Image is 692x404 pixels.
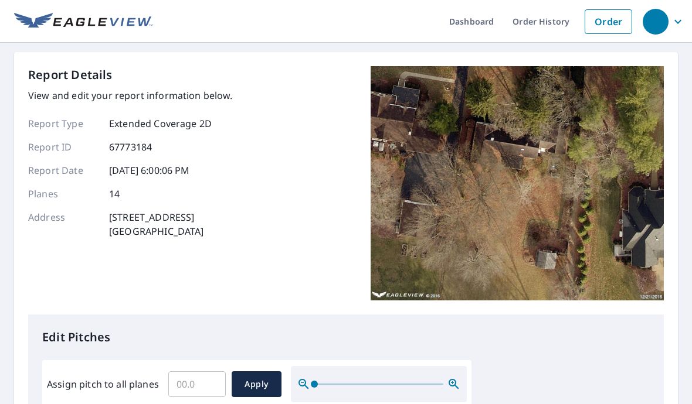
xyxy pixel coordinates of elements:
[42,328,650,346] p: Edit Pitches
[28,88,233,102] p: View and edit your report information below.
[47,377,159,391] label: Assign pitch to all planes
[28,66,113,84] p: Report Details
[109,140,152,154] p: 67773184
[109,163,190,177] p: [DATE] 6:00:06 PM
[232,371,281,397] button: Apply
[371,66,664,300] img: Top image
[28,117,99,131] p: Report Type
[585,9,632,34] a: Order
[28,163,99,177] p: Report Date
[241,377,272,392] span: Apply
[168,368,226,400] input: 00.0
[109,117,212,131] p: Extended Coverage 2D
[109,210,204,238] p: [STREET_ADDRESS] [GEOGRAPHIC_DATA]
[109,187,120,201] p: 14
[28,140,99,154] p: Report ID
[28,210,99,238] p: Address
[14,13,152,30] img: EV Logo
[28,187,99,201] p: Planes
